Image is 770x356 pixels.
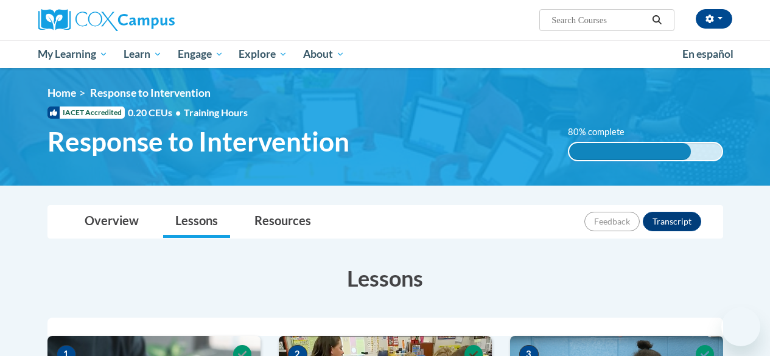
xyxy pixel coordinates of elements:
[239,47,287,61] span: Explore
[163,206,230,238] a: Lessons
[584,212,640,231] button: Feedback
[124,47,162,61] span: Learn
[29,40,741,68] div: Main menu
[47,125,349,158] span: Response to Intervention
[47,263,723,293] h3: Lessons
[175,106,181,118] span: •
[47,86,76,99] a: Home
[643,212,701,231] button: Transcript
[38,9,175,31] img: Cox Campus
[721,307,760,346] iframe: Button to launch messaging window
[116,40,170,68] a: Learn
[674,41,741,67] a: En español
[38,9,257,31] a: Cox Campus
[568,125,638,139] label: 80% complete
[295,40,352,68] a: About
[231,40,295,68] a: Explore
[242,206,323,238] a: Resources
[303,47,345,61] span: About
[38,47,108,61] span: My Learning
[569,143,691,160] div: 80% complete
[90,86,211,99] span: Response to Intervention
[72,206,151,238] a: Overview
[648,13,666,27] button: Search
[682,47,733,60] span: En español
[550,13,648,27] input: Search Courses
[170,40,231,68] a: Engage
[696,9,732,29] button: Account Settings
[184,106,248,118] span: Training Hours
[128,106,184,119] span: 0.20 CEUs
[47,106,125,119] span: IACET Accredited
[178,47,223,61] span: Engage
[30,40,116,68] a: My Learning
